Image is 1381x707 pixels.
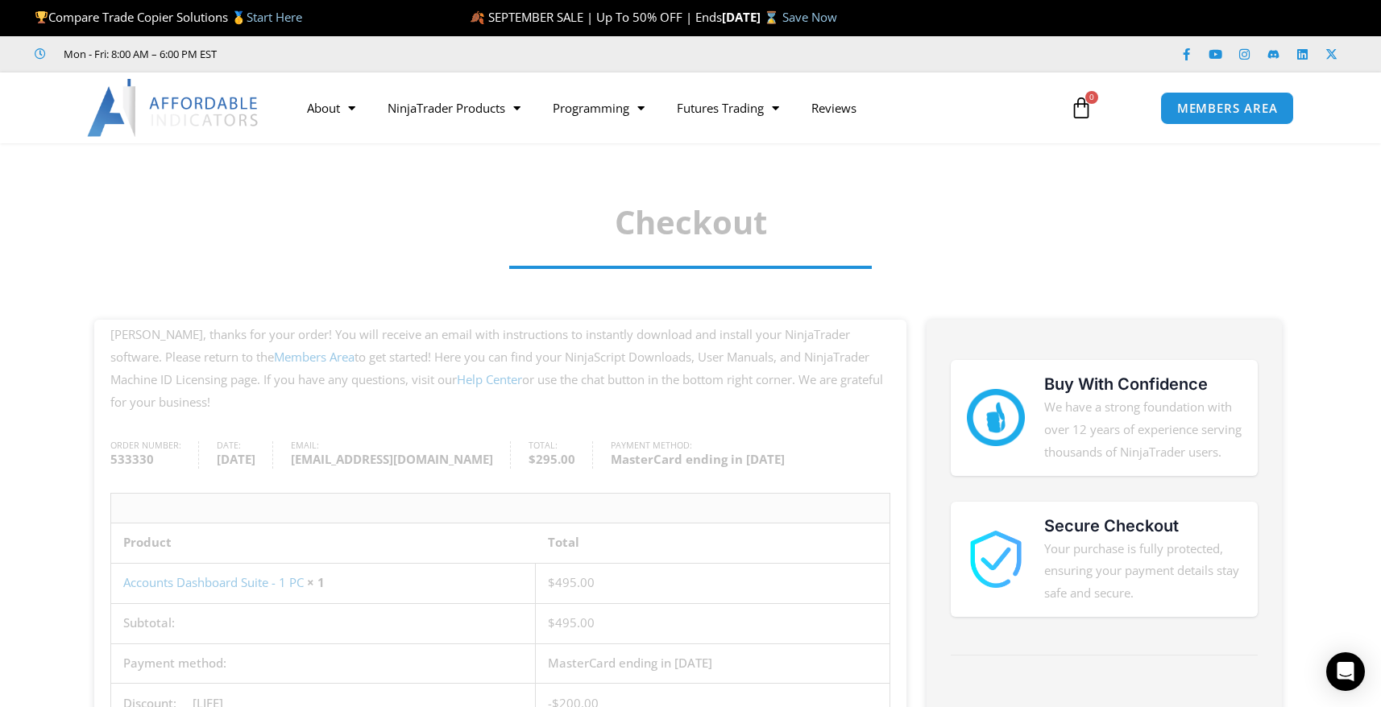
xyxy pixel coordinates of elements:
a: Members Area [274,349,355,365]
a: Help Center [457,371,522,387]
li: Total: [529,441,593,468]
iframe: Customer reviews powered by Trustpilot [239,46,481,62]
strong: × 1 [307,574,325,590]
li: Payment method: [611,441,802,468]
p: Your purchase is fully protected, ensuring your payment details stay safe and secure. [1044,538,1242,606]
img: LogoAI | Affordable Indicators – NinjaTrader [87,79,260,137]
span: $ [548,574,555,590]
strong: [DATE] ⌛ [722,9,782,25]
li: Date: [217,441,273,468]
th: Subtotal: [111,603,536,643]
a: NinjaTrader Products [371,89,537,126]
strong: MasterCard ending in [DATE] [611,450,785,469]
a: Accounts Dashboard Suite - 1 PC [123,574,304,590]
nav: Menu [291,89,1051,126]
a: About [291,89,371,126]
bdi: 495.00 [548,574,595,590]
a: 0 [1046,85,1117,131]
img: mark thumbs good 43913 | Affordable Indicators – NinjaTrader [967,389,1024,446]
th: Total [536,523,890,563]
p: We have a strong foundation with over 12 years of experience serving thousands of NinjaTrader users. [1044,396,1242,464]
h3: Buy With Confidence [1044,372,1242,396]
span: $ [529,451,536,467]
span: 0 [1085,91,1098,104]
td: MasterCard ending in [DATE] [536,643,890,684]
div: Open Intercom Messenger [1326,652,1365,691]
li: Email: [291,441,511,468]
span: $ [548,614,555,631]
a: Programming [537,89,661,126]
li: Order number: [110,441,199,468]
img: 1000913 | Affordable Indicators – NinjaTrader [967,531,1024,588]
a: Start Here [247,9,302,25]
span: Compare Trade Copier Solutions 🥇 [35,9,302,25]
bdi: 295.00 [529,451,575,467]
span: Mon - Fri: 8:00 AM – 6:00 PM EST [60,44,217,64]
strong: 533330 [110,450,181,469]
span: 🍂 SEPTEMBER SALE | Up To 50% OFF | Ends [470,9,722,25]
strong: [EMAIL_ADDRESS][DOMAIN_NAME] [291,450,493,469]
a: Reviews [795,89,873,126]
img: 🏆 [35,11,48,23]
p: [PERSON_NAME], thanks for your order! You will receive an email with instructions to instantly do... [110,324,890,413]
span: MEMBERS AREA [1177,102,1278,114]
th: Payment method: [111,643,536,684]
h3: Secure Checkout [1044,514,1242,538]
th: Product [111,523,536,563]
strong: [DATE] [217,450,255,469]
a: Futures Trading [661,89,795,126]
a: Save Now [782,9,837,25]
a: MEMBERS AREA [1160,92,1295,125]
span: 495.00 [548,614,595,631]
h1: Checkout [157,200,1225,245]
